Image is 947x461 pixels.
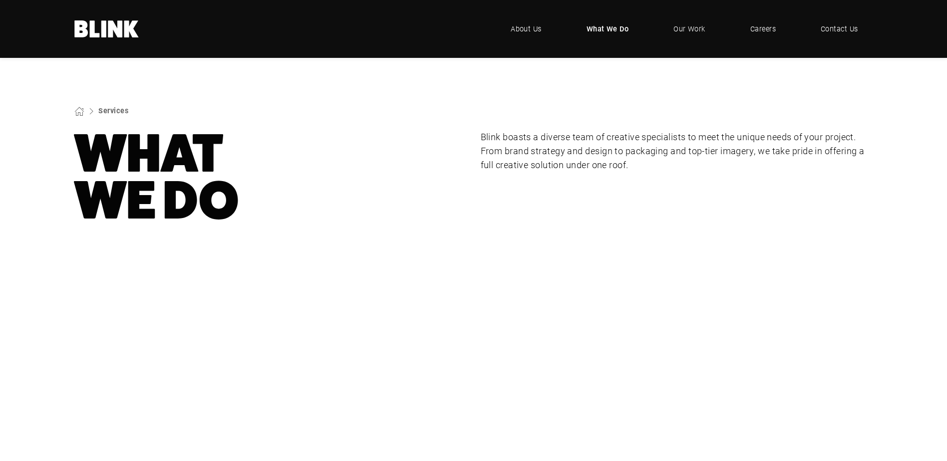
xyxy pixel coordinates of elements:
a: Careers [735,14,791,44]
a: Contact Us [806,14,873,44]
span: About Us [511,23,542,34]
span: Our Work [673,23,705,34]
span: What We Do [587,23,629,34]
a: Services [98,106,128,115]
a: About Us [496,14,557,44]
a: Our Work [658,14,720,44]
nobr: We Do [74,170,239,231]
a: What We Do [572,14,644,44]
p: Blink boasts a diverse team of creative specialists to meet the unique needs of your project. Fro... [481,130,873,172]
a: Home [74,20,139,37]
span: Careers [750,23,776,34]
h1: What [74,130,467,224]
span: Contact Us [821,23,858,34]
